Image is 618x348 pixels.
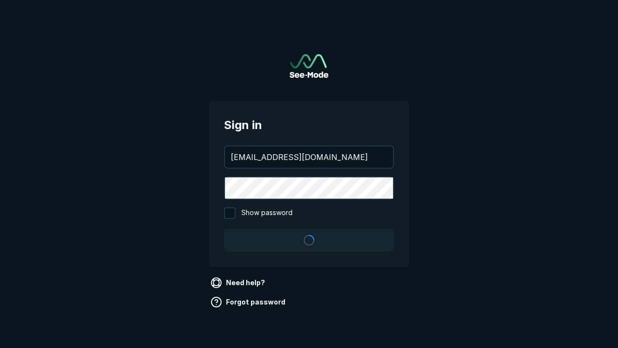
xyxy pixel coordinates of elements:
a: Forgot password [209,294,289,310]
a: Need help? [209,275,269,290]
a: Go to sign in [290,54,328,78]
span: Show password [241,207,293,219]
input: your@email.com [225,146,393,168]
img: See-Mode Logo [290,54,328,78]
span: Sign in [224,116,394,134]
